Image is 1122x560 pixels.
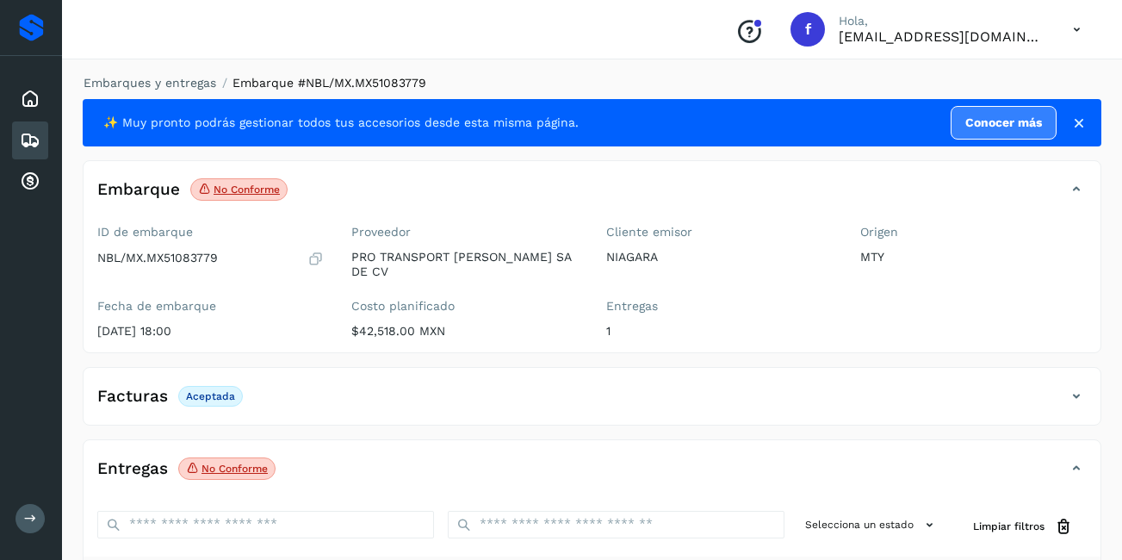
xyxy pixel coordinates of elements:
[97,459,168,479] h4: Entregas
[97,180,180,200] h4: Embarque
[351,299,578,314] label: Costo planificado
[860,250,1087,264] p: MTY
[84,76,216,90] a: Embarques y entregas
[860,225,1087,240] label: Origen
[97,387,168,407] h4: Facturas
[798,511,945,539] button: Selecciona un estado
[84,454,1100,497] div: EntregasNo conforme
[951,106,1057,140] a: Conocer más
[12,80,48,118] div: Inicio
[839,14,1045,28] p: Hola,
[97,225,324,240] label: ID de embarque
[97,251,218,265] p: NBL/MX.MX51083779
[606,250,833,264] p: NIAGARA
[959,511,1087,543] button: Limpiar filtros
[232,76,426,90] span: Embarque #NBL/MX.MX51083779
[606,225,833,240] label: Cliente emisor
[84,382,1100,425] div: FacturasAceptada
[351,225,578,240] label: Proveedor
[606,324,833,339] p: 1
[12,121,48,159] div: Embarques
[12,163,48,201] div: Cuentas por cobrar
[97,299,324,314] label: Fecha de embarque
[973,519,1045,534] span: Limpiar filtros
[351,250,578,279] p: PRO TRANSPORT [PERSON_NAME] SA DE CV
[214,184,280,196] p: No conforme
[103,114,579,132] span: ✨ Muy pronto podrás gestionar todos tus accesorios desde esta misma página.
[83,74,1101,92] nav: breadcrumb
[606,299,833,314] label: Entregas
[201,463,268,475] p: No conforme
[839,28,1045,45] p: facturacion@protransport.com.mx
[84,175,1100,218] div: EmbarqueNo conforme
[351,324,578,339] p: $42,518.00 MXN
[186,390,235,402] p: Aceptada
[97,324,324,339] p: [DATE] 18:00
